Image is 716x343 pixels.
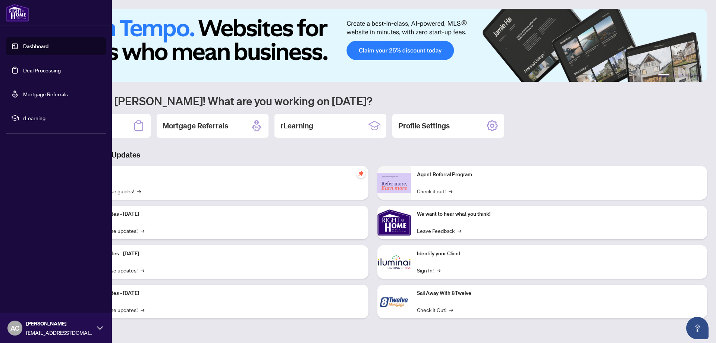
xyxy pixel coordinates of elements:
img: Identify your Client [377,245,411,279]
img: Slide 0 [39,9,707,82]
span: → [437,266,440,274]
p: Sail Away With 8Twelve [417,289,701,297]
span: [EMAIL_ADDRESS][DOMAIN_NAME] [26,328,93,337]
h1: Welcome back [PERSON_NAME]! What are you working on [DATE]? [39,94,707,108]
button: Open asap [686,317,709,339]
span: → [449,306,453,314]
button: 5 [691,74,694,77]
button: 3 [679,74,682,77]
a: Dashboard [23,43,48,50]
p: Platform Updates - [DATE] [78,289,362,297]
a: Check it Out!→ [417,306,453,314]
span: AC [10,323,19,333]
button: 1 [658,74,670,77]
a: Check it out!→ [417,187,452,195]
h3: Brokerage & Industry Updates [39,150,707,160]
button: 4 [685,74,688,77]
p: Self-Help [78,171,362,179]
a: Leave Feedback→ [417,227,461,235]
span: pushpin [357,169,365,178]
p: Agent Referral Program [417,171,701,179]
span: → [458,227,461,235]
p: Identify your Client [417,250,701,258]
span: rLearning [23,114,101,122]
h2: rLearning [280,121,313,131]
img: logo [6,4,29,22]
h2: Mortgage Referrals [163,121,228,131]
a: Sign In!→ [417,266,440,274]
a: Deal Processing [23,67,61,74]
span: → [141,266,144,274]
img: We want to hear what you think! [377,206,411,239]
button: 2 [673,74,676,77]
a: Mortgage Referrals [23,91,68,97]
p: We want to hear what you think! [417,210,701,218]
img: Sail Away With 8Twelve [377,285,411,318]
h2: Profile Settings [398,121,450,131]
p: Platform Updates - [DATE] [78,210,362,218]
span: [PERSON_NAME] [26,319,93,328]
button: 6 [697,74,700,77]
span: → [137,187,141,195]
span: → [449,187,452,195]
span: → [141,306,144,314]
span: → [141,227,144,235]
p: Platform Updates - [DATE] [78,250,362,258]
img: Agent Referral Program [377,173,411,193]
